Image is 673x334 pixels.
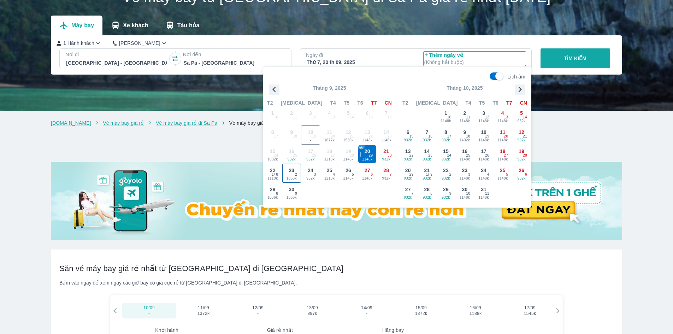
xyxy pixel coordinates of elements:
[525,172,527,177] span: 6
[307,305,318,311] span: 13/09
[437,157,455,162] span: 932k
[57,40,102,47] button: 1 Hành khách
[482,110,485,117] span: 3
[293,311,332,316] span: 897k
[238,311,278,316] span: -
[500,129,506,136] span: 11
[494,157,512,162] span: 1148k
[444,129,447,136] span: 8
[512,106,531,125] button: 5932k14
[365,167,370,174] span: 27
[424,186,430,193] span: 28
[474,118,493,124] span: 1148k
[520,99,527,106] span: CN
[524,305,536,311] span: 17/09
[424,167,430,174] span: 21
[346,167,351,174] span: 26
[494,176,512,181] span: 1148k
[418,195,436,200] span: 932k
[519,129,524,136] span: 12
[405,167,411,174] span: 20
[449,172,451,177] span: 2
[506,99,512,106] span: T7
[263,84,396,92] p: Tháng 9, 2025
[399,183,418,202] button: 27932k7
[418,157,436,162] span: 932k
[485,134,489,139] span: 19
[456,311,495,316] span: 1188k
[270,167,276,174] span: 22
[383,167,389,174] span: 28
[494,118,512,124] span: 1148k
[437,176,455,181] span: 932k
[409,134,414,139] span: 15
[466,99,471,106] span: T4
[455,106,474,125] button: 21148k11
[377,164,396,183] button: 28932k7
[564,55,586,62] p: TÌM KIẾM
[252,305,264,311] span: 12/09
[330,99,336,106] span: T4
[424,59,525,66] p: ( Không bắt buộc )
[344,99,349,106] span: T5
[63,40,94,47] p: 1 Hành khách
[493,164,512,183] button: 251148k5
[358,176,377,181] span: 1148k
[399,195,417,200] span: 932k
[263,183,282,202] button: 291056k8
[481,148,486,155] span: 17
[428,153,432,158] span: 23
[512,125,531,145] button: 12932k21
[456,176,474,181] span: 1148k
[481,129,486,136] span: 10
[51,16,208,35] div: transportation tabs
[456,137,474,143] span: 1402k
[358,145,377,164] button: ||201148k29
[409,153,414,158] span: 22
[466,191,470,197] span: 10
[470,305,481,311] span: 16/09
[464,110,466,117] span: 2
[436,183,455,202] button: 29932k9
[352,172,354,177] span: 5
[449,191,451,197] span: 9
[418,164,437,183] button: 21932k1/ 9
[474,164,493,183] button: 241148k4
[493,99,498,106] span: T6
[399,125,418,145] button: 6932k15
[456,157,474,162] span: 1148k
[418,176,436,181] span: 932k
[523,134,527,139] span: 21
[415,305,427,311] span: 15/09
[289,186,294,193] span: 30
[507,73,525,80] p: Lịch âm
[289,167,294,174] span: 23
[512,157,531,162] span: 932k
[436,106,455,125] button: 11148k10
[485,115,489,120] span: 12
[466,153,470,158] span: 25
[474,145,493,164] button: 171148k26
[510,311,550,316] span: 1545k
[358,164,377,183] button: 271148k6
[270,186,276,193] span: 29
[377,157,395,162] span: 932k
[474,176,493,181] span: 1148k
[113,40,168,47] button: [PERSON_NAME]
[481,186,486,193] span: 31
[493,106,512,125] button: 41148k13
[512,118,531,124] span: 932k
[500,148,506,155] span: 18
[456,118,474,124] span: 1148k
[409,172,414,177] span: 29
[447,115,451,120] span: 10
[51,119,622,127] nav: breadcrumb
[282,183,301,202] button: 301056k9
[466,134,470,139] span: 18
[51,162,622,240] img: banner-home
[385,99,392,106] span: CN
[339,176,358,181] span: 1148k
[327,167,332,174] span: 25
[282,164,301,183] button: 231056k2
[229,120,389,126] a: Vé máy bay giá rẻ từ [GEOGRAPHIC_DATA] đi [GEOGRAPHIC_DATA]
